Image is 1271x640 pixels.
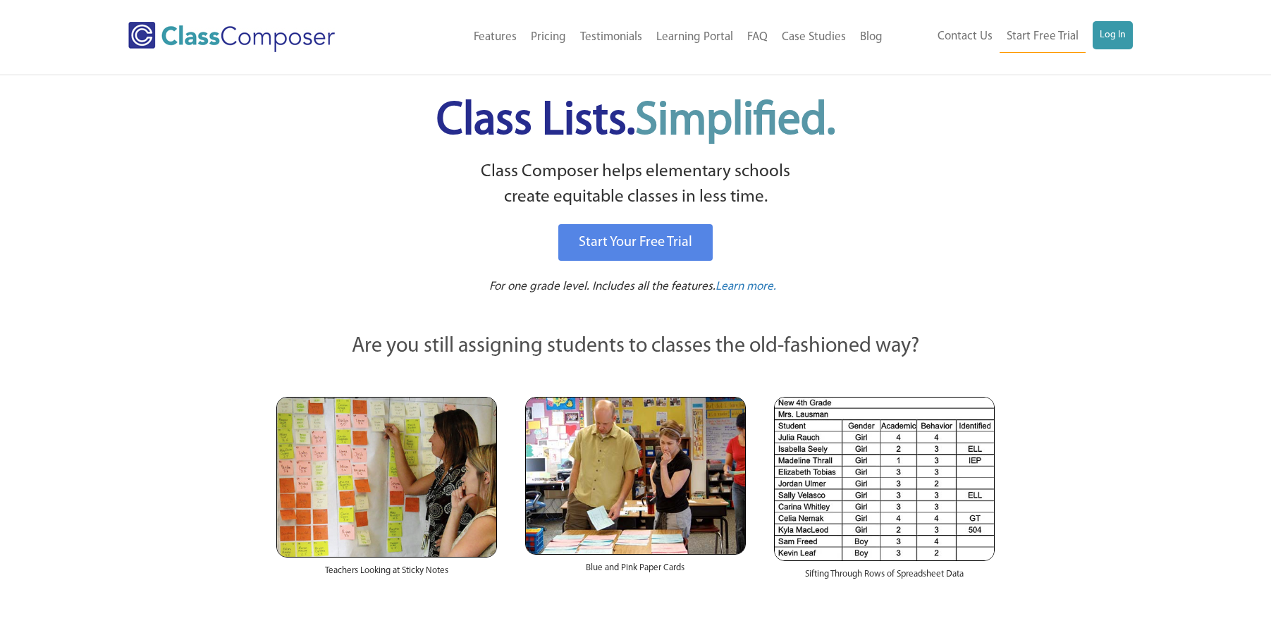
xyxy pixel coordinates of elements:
[393,22,890,53] nav: Header Menu
[931,21,1000,52] a: Contact Us
[774,561,995,595] div: Sifting Through Rows of Spreadsheet Data
[740,22,775,53] a: FAQ
[276,558,497,591] div: Teachers Looking at Sticky Notes
[1093,21,1133,49] a: Log In
[525,555,746,589] div: Blue and Pink Paper Cards
[853,22,890,53] a: Blog
[276,397,497,558] img: Teachers Looking at Sticky Notes
[467,22,524,53] a: Features
[716,278,776,296] a: Learn more.
[635,99,835,144] span: Simplified.
[524,22,573,53] a: Pricing
[558,224,713,261] a: Start Your Free Trial
[274,159,997,211] p: Class Composer helps elementary schools create equitable classes in less time.
[890,21,1133,53] nav: Header Menu
[525,397,746,554] img: Blue and Pink Paper Cards
[649,22,740,53] a: Learning Portal
[128,22,335,52] img: Class Composer
[276,331,995,362] p: Are you still assigning students to classes the old-fashioned way?
[775,22,853,53] a: Case Studies
[436,99,835,144] span: Class Lists.
[579,235,692,250] span: Start Your Free Trial
[489,281,716,293] span: For one grade level. Includes all the features.
[716,281,776,293] span: Learn more.
[1000,21,1086,53] a: Start Free Trial
[774,397,995,561] img: Spreadsheets
[573,22,649,53] a: Testimonials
